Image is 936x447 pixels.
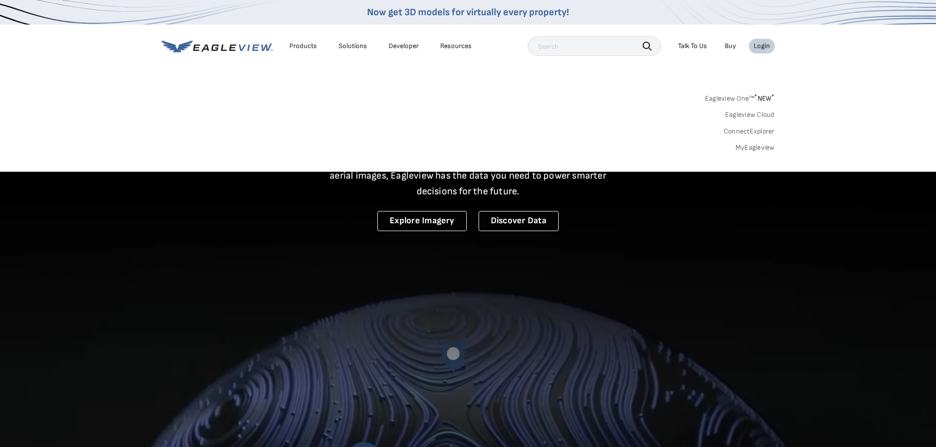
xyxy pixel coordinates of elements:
[725,110,775,119] a: Eagleview Cloud
[678,42,707,51] div: Talk To Us
[725,42,736,51] a: Buy
[389,42,419,51] a: Developer
[724,127,775,136] a: ConnectExplorer
[289,42,317,51] div: Products
[479,211,559,231] a: Discover Data
[754,94,774,103] span: NEW
[705,91,775,103] a: Eagleview One™*NEW*
[339,42,367,51] div: Solutions
[736,143,775,152] a: MyEagleview
[377,211,467,231] a: Explore Imagery
[440,42,472,51] div: Resources
[528,36,661,56] input: Search
[754,42,770,51] div: Login
[318,152,619,199] p: A new era starts here. Built on more than 3.5 billion high-resolution aerial images, Eagleview ha...
[367,6,569,18] a: Now get 3D models for virtually every property!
